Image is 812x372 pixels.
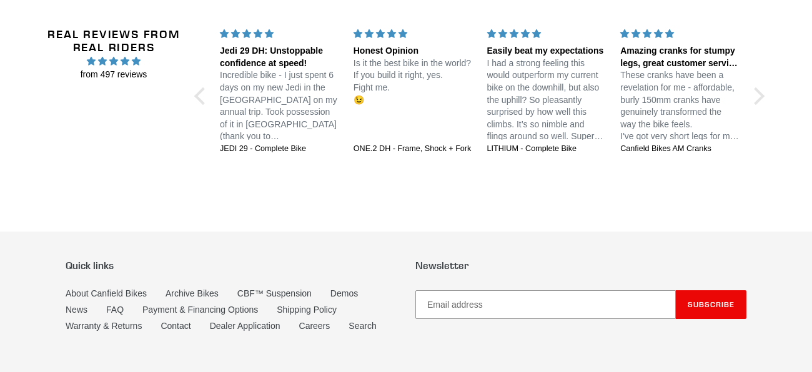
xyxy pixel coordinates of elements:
[354,57,472,106] p: Is it the best bike in the world? If you build it right, yes. Fight me. 😉
[220,45,339,69] div: Jedi 29 DH: Unstoppable confidence at speed!
[106,305,124,315] a: FAQ
[415,260,746,272] p: Newsletter
[688,300,735,309] span: Subscribe
[210,321,280,331] a: Dealer Application
[277,305,337,315] a: Shipping Policy
[487,27,606,41] div: 5 stars
[487,144,606,155] a: LITHIUM - Complete Bike
[354,45,472,57] div: Honest Opinion
[330,288,358,298] a: Demos
[166,288,219,298] a: Archive Bikes
[41,54,187,68] span: 4.97 stars
[161,321,191,331] a: Contact
[676,290,746,319] button: Subscribe
[66,321,142,331] a: Warranty & Returns
[41,27,187,54] h2: Real Reviews from Real Riders
[349,321,376,331] a: Search
[620,45,739,69] div: Amazing cranks for stumpy legs, great customer service too
[487,45,606,57] div: Easily beat my expectations
[354,144,472,155] a: ONE.2 DH - Frame, Shock + Fork
[142,305,258,315] a: Payment & Financing Options
[620,144,739,155] a: Canfield Bikes AM Cranks
[620,27,739,41] div: 5 stars
[66,260,397,272] p: Quick links
[299,321,330,331] a: Careers
[220,27,339,41] div: 5 stars
[220,144,339,155] a: JEDI 29 - Complete Bike
[66,288,147,298] a: About Canfield Bikes
[220,69,339,143] p: Incredible bike - I just spent 6 days on my new Jedi in the [GEOGRAPHIC_DATA] on my annual trip. ...
[66,305,87,315] a: News
[237,288,312,298] a: CBF™ Suspension
[487,57,606,143] p: I had a strong feeling this would outperform my current bike on the downhill, but also the uphill...
[354,27,472,41] div: 5 stars
[620,69,739,143] p: These cranks have been a revelation for me - affordable, burly 150mm cranks have genuinely transf...
[415,290,676,319] input: Email address
[41,68,187,81] span: from 497 reviews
